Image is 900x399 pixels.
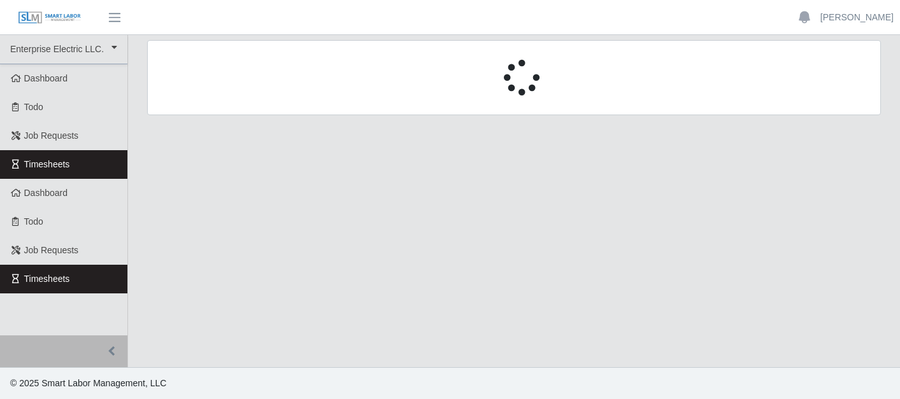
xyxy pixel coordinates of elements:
span: Todo [24,216,43,227]
a: [PERSON_NAME] [820,11,894,24]
span: Todo [24,102,43,112]
span: Dashboard [24,73,68,83]
span: Job Requests [24,130,79,141]
span: Timesheets [24,274,70,284]
span: Dashboard [24,188,68,198]
span: Timesheets [24,159,70,169]
span: © 2025 Smart Labor Management, LLC [10,378,166,388]
img: SLM Logo [18,11,82,25]
span: Job Requests [24,245,79,255]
